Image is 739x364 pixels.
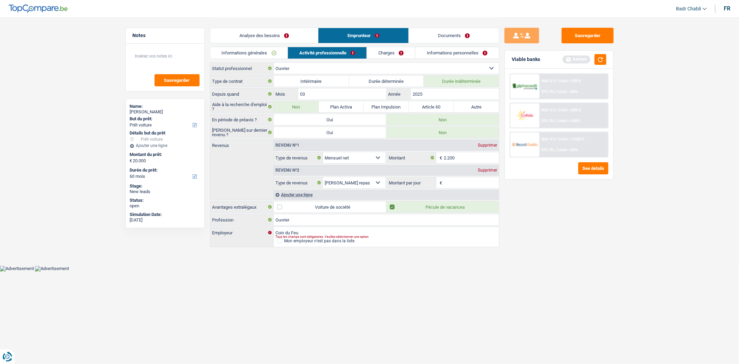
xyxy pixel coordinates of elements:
label: Durée du prêt: [130,167,199,173]
label: Oui [274,114,386,125]
span: € [130,158,132,164]
span: DTI: 0% [542,148,554,152]
span: / [556,137,557,141]
span: / [555,119,557,123]
label: Montant par jour [387,177,436,188]
span: Limit: >750 € [558,79,581,83]
a: Charges [367,47,415,59]
span: Limit: <65% [558,148,578,152]
img: Advertisement [35,266,69,271]
label: But du prêt: [130,116,199,122]
div: Ajouter une ligne [274,190,499,200]
div: fr [724,5,730,12]
label: Intérimaire [274,76,349,87]
label: Autre [454,101,499,112]
label: Non [386,114,499,125]
label: Montant du prêt: [130,152,199,157]
label: Profession [210,214,274,225]
div: Revenu nº2 [274,168,301,172]
input: Cherchez votre employeur [274,227,499,238]
span: € [436,152,444,163]
img: AlphaCredit [512,83,538,90]
img: Cofidis [512,109,538,122]
label: Pécule de vacances [386,201,499,213]
span: / [555,89,557,94]
span: / [555,148,557,152]
label: Plan Activa [319,101,364,112]
div: [PERSON_NAME] [130,109,200,115]
span: Badr Chabli [676,6,701,12]
div: Détails but du prêt [130,130,200,136]
a: Documents [409,28,499,43]
label: Type de revenus [274,152,323,163]
input: AAAA [411,88,499,99]
label: Année [386,88,411,99]
label: [PERSON_NAME] sur dernier revenu ? [210,127,274,138]
span: € [436,177,444,188]
span: Limit: <100% [558,119,580,123]
a: Informations personnelles [415,47,499,59]
div: Revenu nº1 [274,143,301,147]
label: Non [386,127,499,138]
span: NAI: 0 € [542,79,555,83]
div: Simulation Date: [130,212,200,217]
a: Activité professionnelle [288,47,367,59]
div: Supprimer [476,143,499,147]
a: Badr Chabli [670,3,707,15]
label: Montant [387,152,436,163]
label: Durée déterminée [349,76,424,87]
div: Status: [130,198,200,203]
label: Mois [274,88,298,99]
a: Emprunteur [318,28,408,43]
span: DTI: 0% [542,89,554,94]
label: Revenus [210,140,273,148]
div: open [130,203,200,209]
label: Avantages extralégaux [210,201,274,213]
input: MM [298,88,386,99]
span: Limit: <65% [558,89,578,94]
label: Article 60 [409,101,454,112]
div: [DATE] [130,217,200,223]
span: Limit: >1.033 € [558,137,584,141]
label: Non [274,101,319,112]
label: Type de contrat [210,76,274,87]
label: Type de revenus [274,177,323,188]
a: Analyse des besoins [210,28,318,43]
label: Aide à la recherche d'emploi ? [210,101,274,112]
div: Refresh [563,55,590,63]
button: Sauvegarder [155,74,200,86]
div: New leads [130,189,200,194]
span: NAI: 0 € [542,108,555,112]
span: DTI: 0% [542,119,554,123]
label: Voiture de société [274,201,386,213]
span: NAI: 0 € [542,137,555,141]
div: Viable banks [512,57,540,62]
div: Name: [130,104,200,109]
img: TopCompare Logo [9,5,68,13]
h5: Notes [133,33,197,38]
button: Sauvegarder [562,28,614,43]
label: Oui [274,127,386,138]
span: / [556,79,557,83]
label: En période de préavis ? [210,114,274,125]
span: Sauvegarder [164,78,190,83]
label: Durée indéterminée [424,76,499,87]
span: / [556,108,557,112]
div: Stage: [130,183,200,189]
button: See details [578,162,608,174]
div: Supprimer [476,168,499,172]
span: Limit: >800 € [558,108,581,112]
label: Employeur [210,227,274,238]
a: Informations générales [210,47,288,59]
div: Ajouter une ligne [130,143,200,148]
div: Mon employeur n’est pas dans la liste [284,239,354,243]
label: Statut professionnel [210,63,274,74]
label: Plan Impulsion [364,101,409,112]
img: Record Credits [512,138,538,151]
label: Depuis quand [210,88,274,99]
div: Tous les champs sont obligatoires. Veuillez sélectionner une option [275,235,476,238]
